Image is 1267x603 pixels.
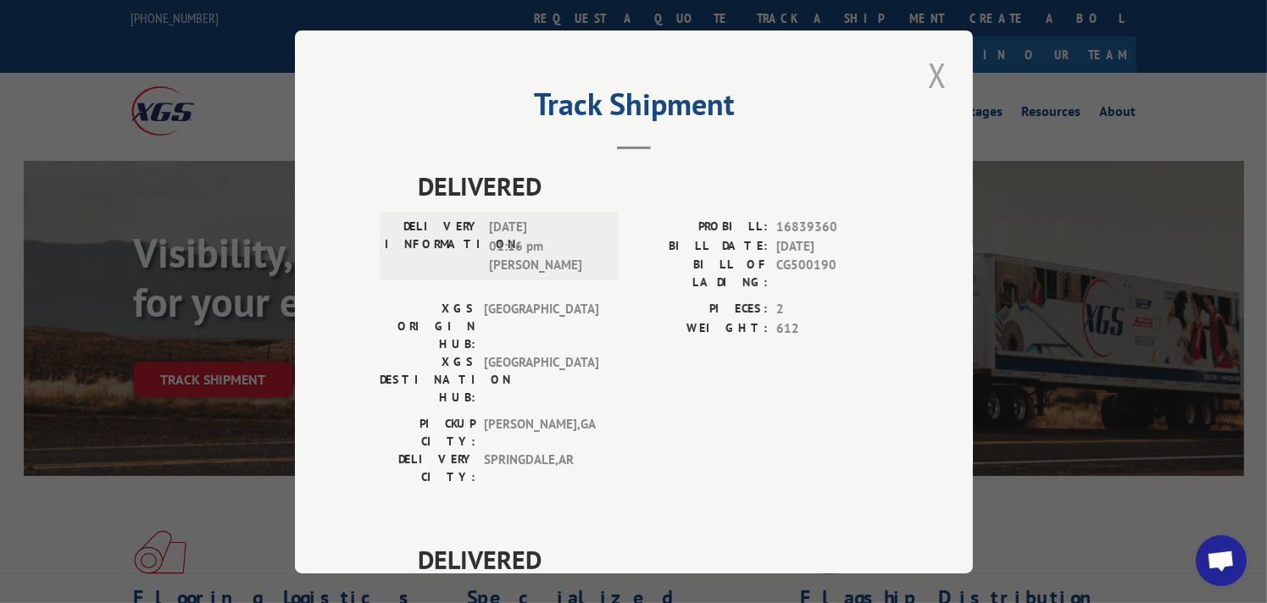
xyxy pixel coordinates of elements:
[484,300,598,353] span: [GEOGRAPHIC_DATA]
[776,300,888,319] span: 2
[418,167,888,205] span: DELIVERED
[776,236,888,256] span: [DATE]
[634,236,768,256] label: BILL DATE:
[634,256,768,291] label: BILL OF LADING:
[484,415,598,451] span: [PERSON_NAME] , GA
[484,353,598,407] span: [GEOGRAPHIC_DATA]
[380,92,888,124] h2: Track Shipment
[385,218,481,275] label: DELIVERY INFORMATION:
[634,300,768,319] label: PIECES:
[380,300,475,353] label: XGS ORIGIN HUB:
[776,256,888,291] span: CG500190
[380,353,475,407] label: XGS DESTINATION HUB:
[1196,535,1247,586] a: Open chat
[634,218,768,237] label: PROBILL:
[489,218,603,275] span: [DATE] 01:16 pm [PERSON_NAME]
[776,218,888,237] span: 16839360
[418,540,888,578] span: DELIVERED
[634,318,768,338] label: WEIGHT:
[380,451,475,486] label: DELIVERY CITY:
[484,451,598,486] span: SPRINGDALE , AR
[380,415,475,451] label: PICKUP CITY:
[776,318,888,338] span: 612
[923,52,952,98] button: Close modal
